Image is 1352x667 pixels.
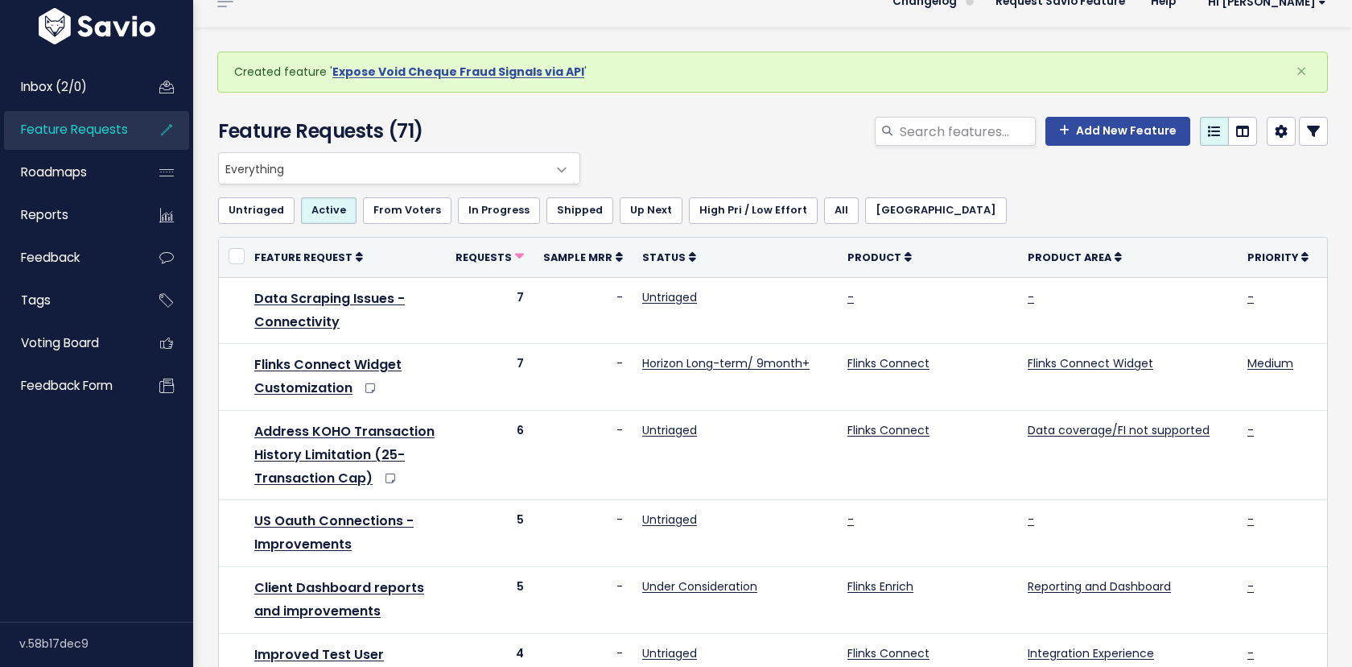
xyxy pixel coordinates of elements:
img: logo-white.9d6f32f41409.svg [35,8,159,44]
a: - [1247,422,1254,438]
a: Address KOHO Transaction History Limitation (25-Transaction Cap) [254,422,435,487]
td: 7 [446,277,534,344]
a: Medium [1247,355,1293,371]
span: Feature Request [254,251,352,264]
td: 6 [446,410,534,499]
div: Created feature ' ' [217,52,1328,93]
span: Product [847,251,901,264]
span: Feedback form [21,377,113,394]
a: Priority [1247,249,1309,265]
a: - [1028,289,1034,305]
a: Flinks Connect [847,422,929,438]
a: - [1247,578,1254,594]
td: - [534,410,633,499]
span: Requests [455,251,512,264]
td: - [534,500,633,567]
a: Reports [4,197,134,234]
a: Status [642,249,696,265]
a: - [1247,289,1254,305]
a: Untriaged [642,512,697,528]
a: Feature Request [254,249,363,265]
a: Feedback [4,239,134,276]
a: Reporting and Dashboard [1028,578,1171,594]
a: - [1028,512,1034,528]
td: 7 [446,344,534,411]
a: Expose Void Cheque Fraud Signals via API [332,64,584,80]
a: Add New Feature [1045,117,1190,146]
a: Flinks Connect Widget [1028,355,1153,371]
a: - [1247,645,1254,661]
a: Horizon Long-term/ 9month+ [642,355,810,371]
span: Voting Board [21,334,99,351]
a: Voting Board [4,325,134,362]
span: × [1296,58,1307,85]
a: Tags [4,282,134,319]
td: 5 [446,500,534,567]
a: Flinks Connect Widget Customization [254,355,402,397]
input: Search features... [898,117,1036,146]
a: Data Scraping Issues - Connectivity [254,289,405,331]
a: Shipped [546,197,613,223]
a: - [847,512,854,528]
a: Flinks Connect [847,645,929,661]
span: Status [642,251,686,264]
a: Integration Experience [1028,645,1154,661]
span: Everything [219,153,547,184]
button: Close [1280,52,1323,91]
a: Client Dashboard reports and improvements [254,578,424,620]
a: Roadmaps [4,154,134,191]
a: Untriaged [642,289,697,305]
span: Product Area [1028,251,1111,264]
span: Inbox (2/0) [21,78,87,95]
a: Inbox (2/0) [4,68,134,106]
span: Tags [21,292,51,309]
a: Sample MRR [543,249,623,265]
a: Feature Requests [4,111,134,148]
a: [GEOGRAPHIC_DATA] [865,197,1007,223]
span: Everything [218,152,580,184]
a: From Voters [363,197,451,223]
a: Untriaged [642,422,697,438]
ul: Filter feature requests [218,197,1328,223]
a: Untriaged [642,645,697,661]
td: - [534,277,633,344]
span: Roadmaps [21,164,87,180]
span: Reports [21,206,68,223]
h4: Feature Requests (71) [218,117,572,146]
a: Flinks Connect [847,355,929,371]
a: Flinks Enrich [847,578,913,594]
a: US Oauth Connections - Improvements [254,512,414,553]
span: Priority [1247,251,1298,264]
a: Up Next [620,197,682,223]
a: - [1247,512,1254,528]
td: 5 [446,566,534,633]
a: In Progress [458,197,540,223]
a: Product [847,249,912,265]
span: Feedback [21,249,80,266]
a: Product Area [1028,249,1122,265]
td: - [534,344,633,411]
span: Sample MRR [543,251,612,264]
a: High Pri / Low Effort [689,197,818,223]
span: Feature Requests [21,121,128,138]
a: Requests [455,249,524,265]
a: Feedback form [4,367,134,404]
td: - [534,566,633,633]
a: Data coverage/FI not supported [1028,422,1210,438]
a: Under Consideration [642,578,757,594]
a: Active [301,197,357,223]
a: - [847,289,854,305]
a: All [824,197,859,223]
a: Untriaged [218,197,295,223]
div: v.58b17dec9 [19,623,193,665]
